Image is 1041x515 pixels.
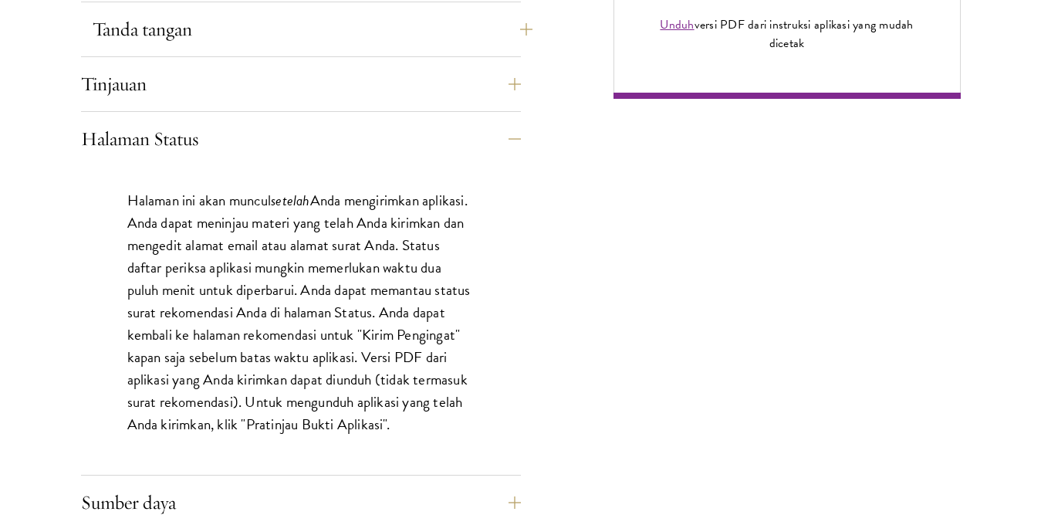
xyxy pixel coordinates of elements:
[271,189,309,212] font: setelah
[81,72,147,96] font: Tinjauan
[695,15,914,53] font: versi PDF dari instruksi aplikasi yang mudah dicetak
[93,17,192,41] font: Tanda tangan
[127,189,471,436] font: Anda mengirimkan aplikasi. Anda dapat meninjau materi yang telah Anda kirimkan dan mengedit alama...
[660,15,694,34] a: Unduh
[81,490,176,514] font: Sumber daya
[93,11,532,48] button: Tanda tangan
[81,127,198,151] font: Halaman Status
[81,120,521,158] button: Halaman Status
[127,189,272,212] font: Halaman ini akan muncul
[81,66,521,103] button: Tinjauan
